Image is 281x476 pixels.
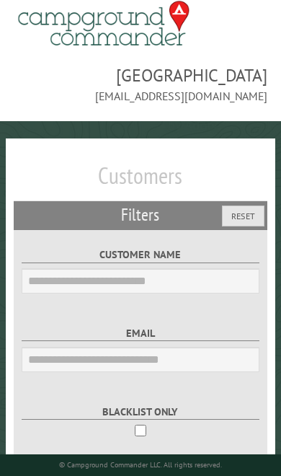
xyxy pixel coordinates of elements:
span: [GEOGRAPHIC_DATA] [EMAIL_ADDRESS][DOMAIN_NAME] [14,63,267,104]
small: © Campground Commander LLC. All rights reserved. [59,460,222,470]
h2: Filters [14,201,267,229]
label: Customer Name [22,247,259,263]
label: Blacklist only [22,404,259,420]
button: Reset [222,206,264,226]
h1: Customers [14,162,267,201]
label: Email [22,325,259,342]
